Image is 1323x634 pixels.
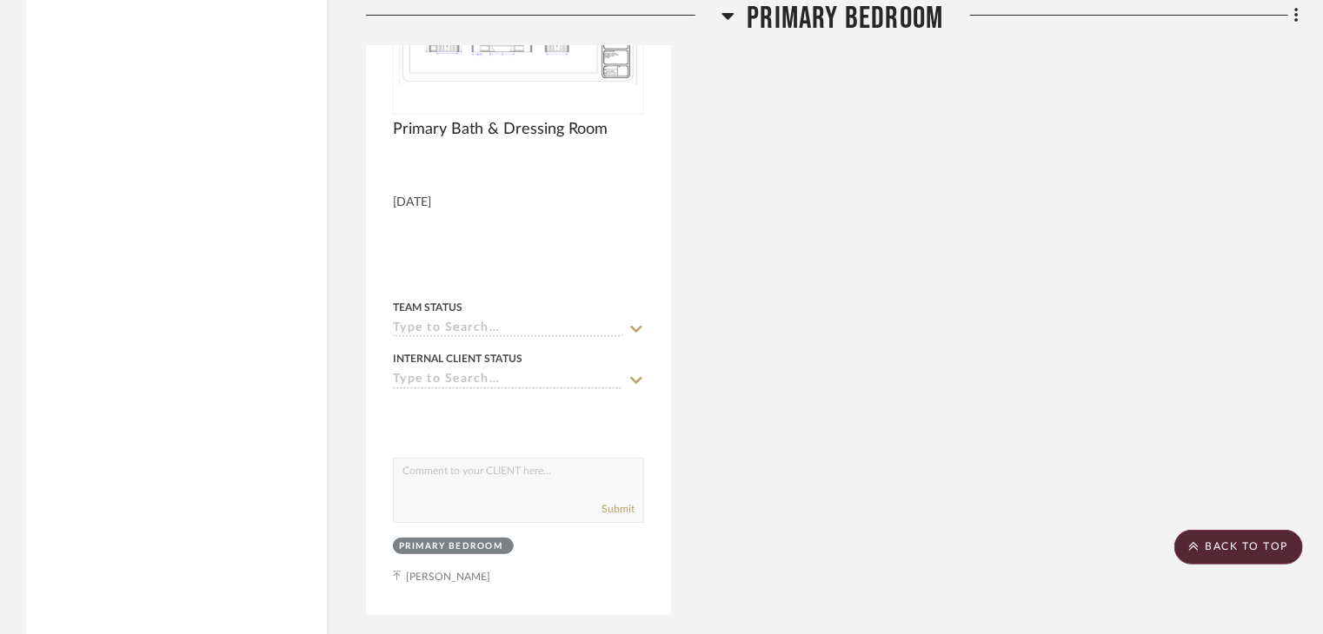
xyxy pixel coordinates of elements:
[1174,530,1303,565] scroll-to-top-button: BACK TO TOP
[393,120,608,139] span: Primary Bath & Dressing Room
[393,373,623,389] input: Type to Search…
[399,540,503,553] div: Primary Bedroom
[393,321,623,338] input: Type to Search…
[393,300,462,315] div: Team Status
[602,501,635,517] button: Submit
[393,351,522,367] div: Internal Client Status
